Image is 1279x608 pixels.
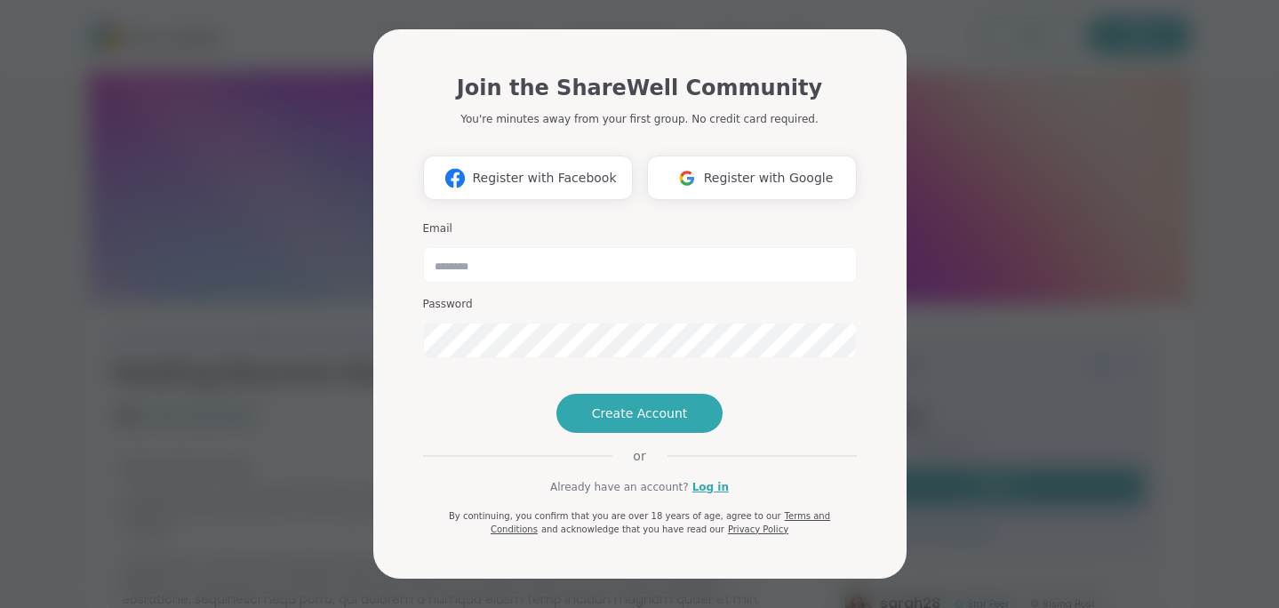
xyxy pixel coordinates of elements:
[438,162,472,195] img: ShareWell Logomark
[728,524,788,534] a: Privacy Policy
[423,297,857,312] h3: Password
[460,111,818,127] p: You're minutes away from your first group. No credit card required.
[541,524,724,534] span: and acknowledge that you have read our
[556,394,723,433] button: Create Account
[423,221,857,236] h3: Email
[449,511,781,521] span: By continuing, you confirm that you are over 18 years of age, agree to our
[692,479,729,495] a: Log in
[704,169,834,188] span: Register with Google
[670,162,704,195] img: ShareWell Logomark
[457,72,822,104] h1: Join the ShareWell Community
[592,404,688,422] span: Create Account
[550,479,689,495] span: Already have an account?
[612,447,667,465] span: or
[423,156,633,200] button: Register with Facebook
[491,511,830,534] a: Terms and Conditions
[647,156,857,200] button: Register with Google
[472,169,616,188] span: Register with Facebook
